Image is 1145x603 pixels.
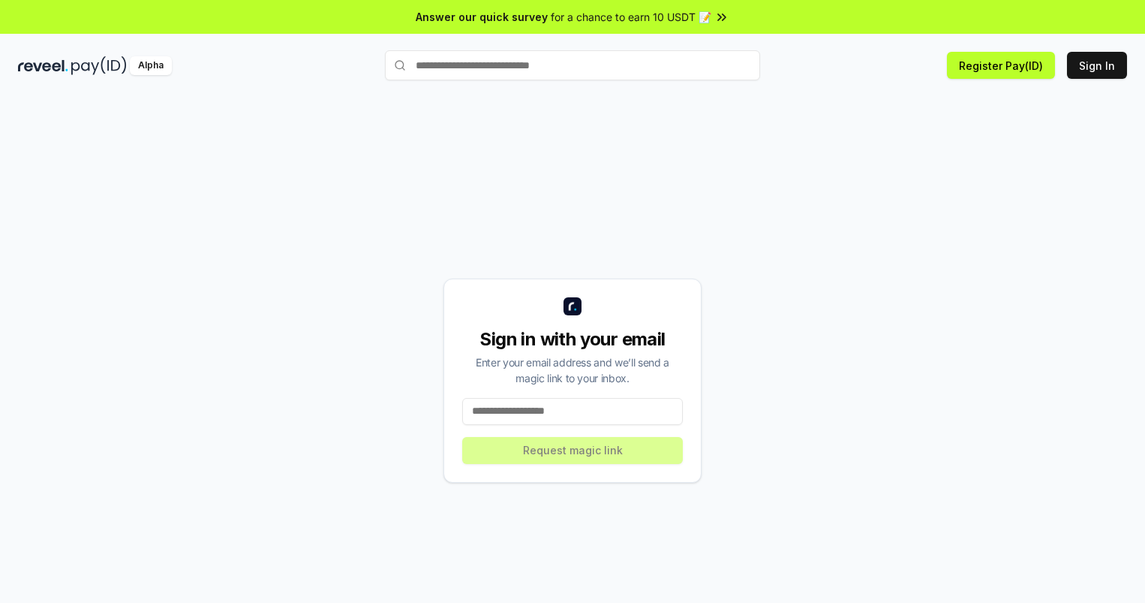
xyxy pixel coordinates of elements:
img: logo_small [563,297,582,315]
span: for a chance to earn 10 USDT 📝 [551,9,711,25]
span: Answer our quick survey [416,9,548,25]
button: Sign In [1067,52,1127,79]
button: Register Pay(ID) [947,52,1055,79]
div: Enter your email address and we’ll send a magic link to your inbox. [462,354,683,386]
div: Sign in with your email [462,327,683,351]
div: Alpha [130,56,172,75]
img: pay_id [71,56,127,75]
img: reveel_dark [18,56,68,75]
